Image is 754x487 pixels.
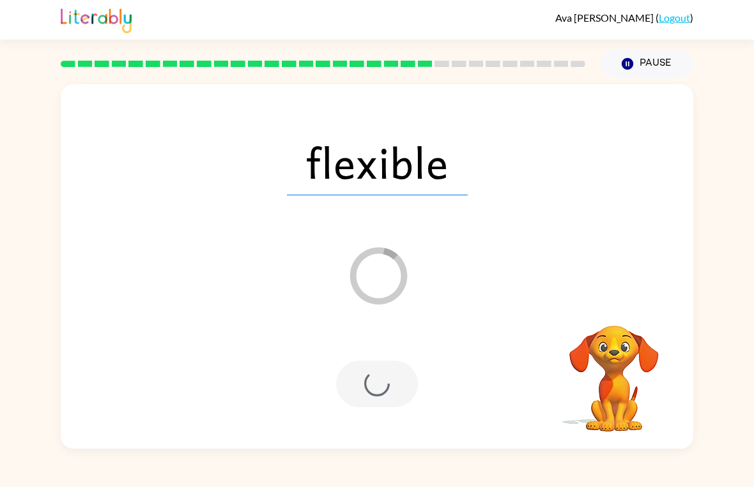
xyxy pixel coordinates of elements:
a: Logout [659,11,690,24]
span: flexible [287,129,468,195]
span: Ava [PERSON_NAME] [555,11,656,24]
button: Pause [601,49,693,79]
video: Your browser must support playing .mp4 files to use Literably. Please try using another browser. [550,306,678,433]
div: ( ) [555,11,693,24]
img: Literably [61,5,132,33]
